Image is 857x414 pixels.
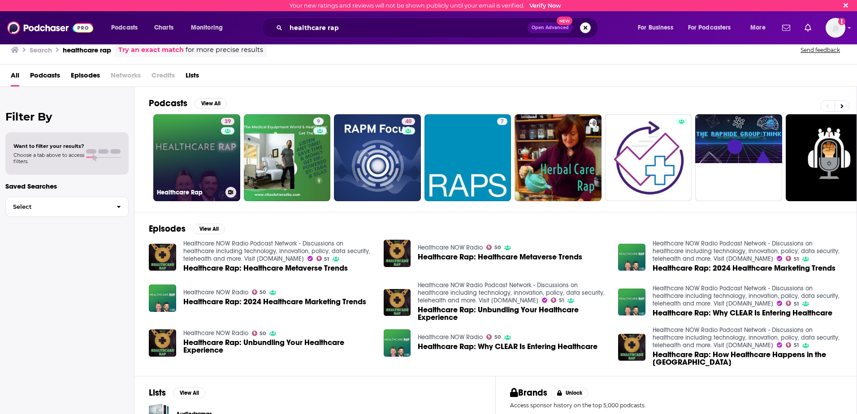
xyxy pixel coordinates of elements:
a: Healthcare NOW Radio [418,244,483,251]
a: 39 [221,118,234,125]
a: EpisodesView All [149,223,225,234]
a: Healthcare NOW Radio [183,289,248,296]
a: Healthcare NOW Radio [418,333,483,341]
button: Select [5,197,129,217]
h2: Episodes [149,223,186,234]
img: Healthcare Rap: Unbundling Your Healthcare Experience [384,289,411,316]
a: Healthcare Rap: Why CLEAR Is Entering Healthcare [653,309,832,317]
a: Healthcare NOW Radio [183,329,248,337]
img: Healthcare Rap: Healthcare Metaverse Trends [384,240,411,267]
button: View All [193,224,225,234]
a: Verify Now [529,2,561,9]
h3: Healthcare Rap [157,189,222,196]
a: Healthcare Rap: Why CLEAR Is Entering Healthcare [418,343,597,350]
a: 7 [497,118,507,125]
span: 51 [794,343,799,347]
a: Healthcare Rap: Unbundling Your Healthcare Experience [418,306,607,321]
button: Show profile menu [826,18,845,38]
span: 40 [405,117,411,126]
a: 9 [244,114,331,201]
a: 51 [786,301,799,306]
a: Healthcare NOW Radio Podcast Network - Discussions on healthcare including technology, innovation... [653,240,840,263]
span: 50 [494,246,501,250]
span: Lists [186,68,199,86]
img: Healthcare Rap: Why CLEAR Is Entering Healthcare [618,289,645,316]
span: 39 [225,117,231,126]
a: 51 [316,256,329,261]
span: 51 [559,298,564,302]
a: Healthcare Rap: How Healthcare Happens in the Heartland [653,351,842,366]
button: open menu [682,21,744,35]
span: Select [6,204,109,210]
h2: Brands [510,387,547,398]
span: 50 [260,332,266,336]
div: Your new ratings and reviews will not be shown publicly until your email is verified. [290,2,561,9]
a: Healthcare Rap: Healthcare Metaverse Trends [183,264,348,272]
img: Healthcare Rap: Unbundling Your Healthcare Experience [149,329,176,357]
a: Show notifications dropdown [801,20,815,35]
span: 51 [794,257,799,261]
a: 50 [486,245,501,250]
span: Open Advanced [532,26,569,30]
a: Healthcare NOW Radio Podcast Network - Discussions on healthcare including technology, innovation... [183,240,370,263]
h2: Podcasts [149,98,187,109]
h2: Lists [149,387,166,398]
span: for more precise results [186,45,263,55]
a: 40 [402,118,415,125]
a: Charts [148,21,179,35]
span: 7 [501,117,504,126]
span: Choose a tab above to access filters. [13,152,84,164]
span: Networks [111,68,141,86]
a: Try an exact match [118,45,184,55]
span: New [557,17,573,25]
a: 50 [252,289,266,295]
a: Healthcare Rap: 2024 Healthcare Marketing Trends [183,298,366,306]
span: Want to filter your results? [13,143,84,149]
a: Healthcare NOW Radio Podcast Network - Discussions on healthcare including technology, innovation... [653,326,840,349]
img: Healthcare Rap: How Healthcare Happens in the Heartland [618,334,645,361]
a: Episodes [71,68,100,86]
a: Healthcare NOW Radio Podcast Network - Discussions on healthcare including technology, innovation... [418,281,605,304]
a: All [11,68,19,86]
span: For Podcasters [688,22,731,34]
span: Podcasts [30,68,60,86]
a: 40 [334,114,421,201]
img: User Profile [826,18,845,38]
span: Credits [151,68,175,86]
a: 50 [252,331,266,336]
a: 51 [786,342,799,348]
a: Healthcare Rap: Unbundling Your Healthcare Experience [183,339,373,354]
h3: Search [30,46,52,54]
span: For Business [638,22,673,34]
span: Logged in as jbarbour [826,18,845,38]
img: Healthcare Rap: 2024 Healthcare Marketing Trends [149,285,176,312]
span: More [750,22,766,34]
a: 50 [486,334,501,340]
span: 51 [324,257,329,261]
a: 9 [313,118,324,125]
button: open menu [744,21,777,35]
img: Healthcare Rap: 2024 Healthcare Marketing Trends [618,244,645,271]
a: Show notifications dropdown [779,20,794,35]
button: View All [173,388,205,398]
button: open menu [105,21,149,35]
a: Healthcare Rap: Healthcare Metaverse Trends [149,244,176,271]
a: Healthcare Rap: 2024 Healthcare Marketing Trends [653,264,835,272]
button: open menu [185,21,234,35]
span: Healthcare Rap: How Healthcare Happens in the [GEOGRAPHIC_DATA] [653,351,842,366]
button: Send feedback [798,46,843,54]
button: Open AdvancedNew [528,22,573,33]
img: Podchaser - Follow, Share and Rate Podcasts [7,19,93,36]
